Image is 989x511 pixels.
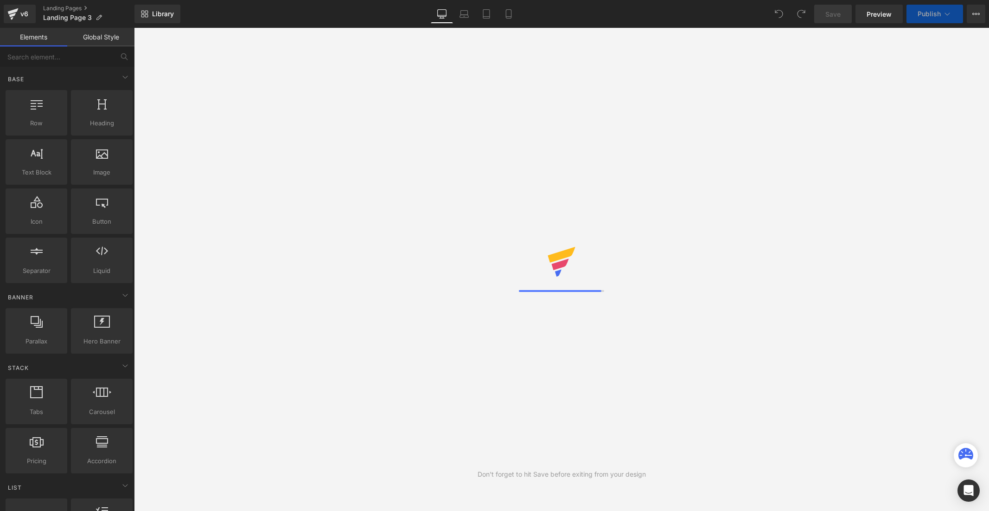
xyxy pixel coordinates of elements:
[67,28,134,46] a: Global Style
[7,293,34,302] span: Banner
[7,363,30,372] span: Stack
[8,456,64,466] span: Pricing
[74,217,130,226] span: Button
[19,8,30,20] div: v6
[8,266,64,276] span: Separator
[8,407,64,417] span: Tabs
[8,118,64,128] span: Row
[8,217,64,226] span: Icon
[498,5,520,23] a: Mobile
[4,5,36,23] a: v6
[74,456,130,466] span: Accordion
[134,5,180,23] a: New Library
[7,75,25,84] span: Base
[74,336,130,346] span: Hero Banner
[431,5,453,23] a: Desktop
[453,5,475,23] a: Laptop
[74,168,130,177] span: Image
[8,168,64,177] span: Text Block
[74,407,130,417] span: Carousel
[43,5,134,12] a: Landing Pages
[478,469,646,479] div: Don't forget to hit Save before exiting from your design
[967,5,985,23] button: More
[906,5,963,23] button: Publish
[918,10,941,18] span: Publish
[770,5,788,23] button: Undo
[74,266,130,276] span: Liquid
[475,5,498,23] a: Tablet
[855,5,903,23] a: Preview
[957,479,980,502] div: Open Intercom Messenger
[152,10,174,18] span: Library
[825,9,841,19] span: Save
[74,118,130,128] span: Heading
[8,336,64,346] span: Parallax
[7,483,23,492] span: List
[43,14,92,21] span: Landing Page 3
[867,9,892,19] span: Preview
[792,5,810,23] button: Redo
